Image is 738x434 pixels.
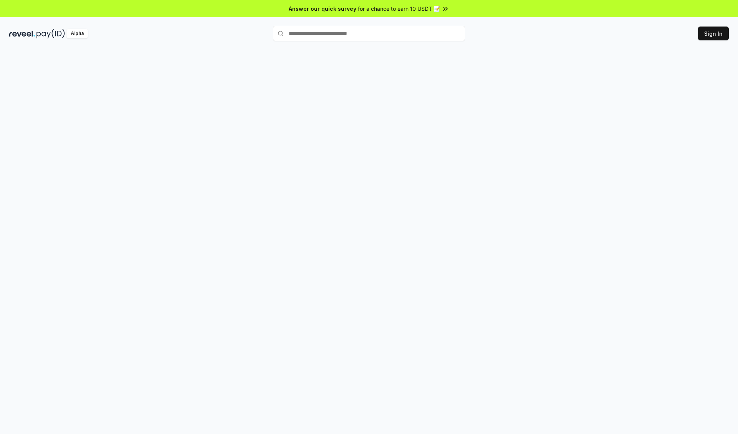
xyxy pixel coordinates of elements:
button: Sign In [698,27,729,40]
img: pay_id [37,29,65,38]
span: Answer our quick survey [289,5,356,13]
span: for a chance to earn 10 USDT 📝 [358,5,440,13]
div: Alpha [66,29,88,38]
img: reveel_dark [9,29,35,38]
